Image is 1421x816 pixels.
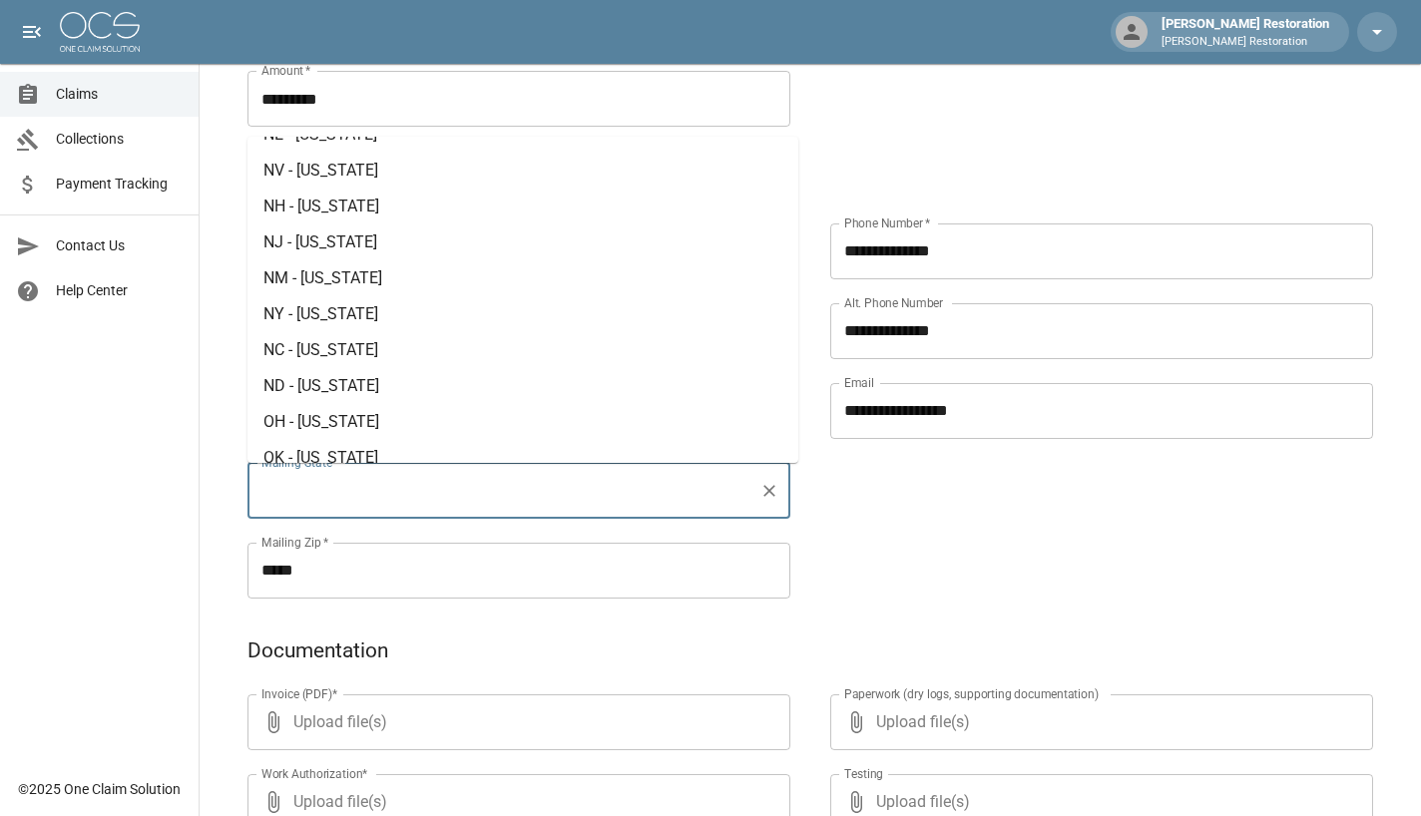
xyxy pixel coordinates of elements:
[56,174,183,195] span: Payment Tracking
[263,161,378,180] span: NV - [US_STATE]
[293,694,736,750] span: Upload file(s)
[263,340,378,359] span: NC - [US_STATE]
[261,454,339,471] label: Mailing State
[263,304,378,323] span: NY - [US_STATE]
[263,197,379,215] span: NH - [US_STATE]
[263,232,377,251] span: NJ - [US_STATE]
[1154,14,1337,50] div: [PERSON_NAME] Restoration
[261,765,368,782] label: Work Authorization*
[844,685,1099,702] label: Paperwork (dry logs, supporting documentation)
[263,268,382,287] span: NM - [US_STATE]
[876,694,1319,750] span: Upload file(s)
[261,62,311,79] label: Amount
[56,280,183,301] span: Help Center
[844,374,874,391] label: Email
[261,685,338,702] label: Invoice (PDF)*
[263,376,379,395] span: ND - [US_STATE]
[844,214,930,231] label: Phone Number
[844,294,943,311] label: Alt. Phone Number
[263,448,378,467] span: OK - [US_STATE]
[56,235,183,256] span: Contact Us
[261,534,329,551] label: Mailing Zip
[60,12,140,52] img: ocs-logo-white-transparent.png
[1162,34,1329,51] p: [PERSON_NAME] Restoration
[755,477,783,505] button: Clear
[12,12,52,52] button: open drawer
[263,412,379,431] span: OH - [US_STATE]
[844,765,883,782] label: Testing
[56,129,183,150] span: Collections
[18,779,181,799] div: © 2025 One Claim Solution
[56,84,183,105] span: Claims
